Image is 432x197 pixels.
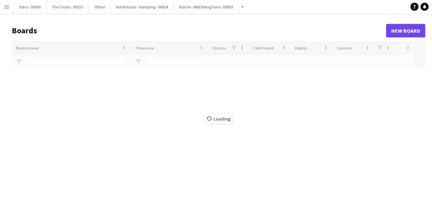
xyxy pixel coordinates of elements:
h1: Boards [12,26,386,36]
span: Loading [205,114,233,124]
a: New Board [386,24,425,37]
button: Adventuros - Sampling - 00824 [111,0,174,13]
button: Native - Well Being Fairs - 00839 [174,0,239,13]
button: 7Bone [89,0,111,13]
button: The Times - 00533 [47,0,89,13]
button: Extra - 00566 [14,0,47,13]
